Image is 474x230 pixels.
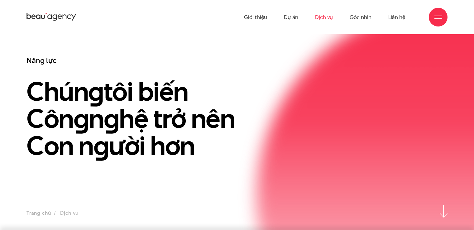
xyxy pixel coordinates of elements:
[26,209,51,217] a: Trang chủ
[74,100,89,137] en: g
[88,73,104,110] en: g
[93,127,109,164] en: g
[104,100,119,137] en: g
[26,56,268,65] h3: Năng lực
[26,78,268,159] h1: Chún tôi biến Côn n hệ trở nên Con n ười hơn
